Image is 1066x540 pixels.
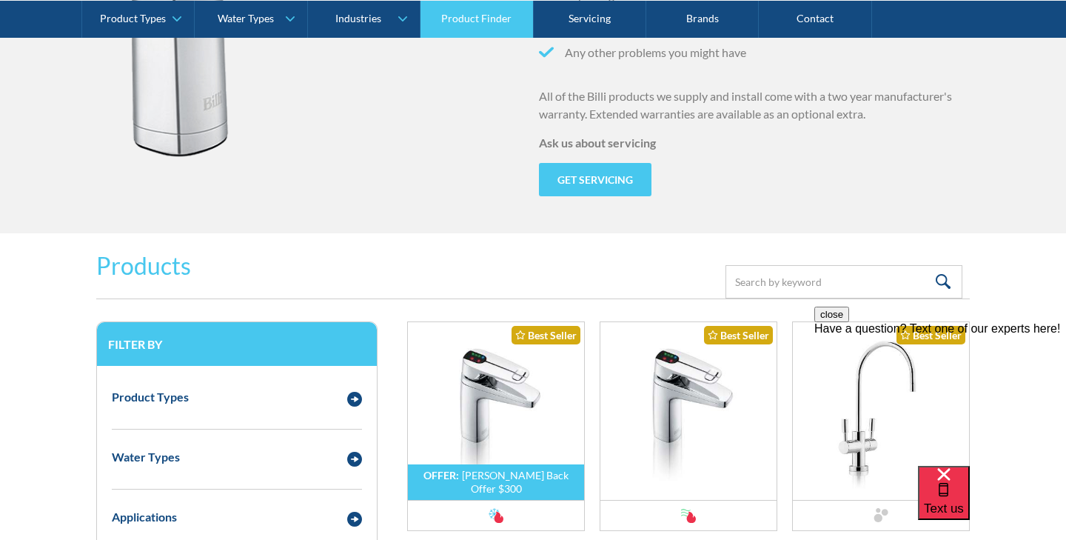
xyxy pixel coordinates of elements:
[96,248,191,284] h2: Products
[539,136,656,150] strong: Ask us about servicing
[108,337,366,351] h3: Filter by
[462,469,569,495] div: [PERSON_NAME] Back Offer $300
[112,388,189,406] div: Product Types
[539,87,970,123] p: All of the Billi products we supply and install come with a two year manufacturer's warranty. Ext...
[335,12,381,24] div: Industries
[512,326,580,344] div: Best Seller
[814,307,1066,484] iframe: podium webchat widget prompt
[218,12,274,24] div: Water Types
[100,12,166,24] div: Product Types
[408,322,584,500] img: Billi Home Boiling & Chilled (Residential)
[423,469,459,481] div: OFFER:
[112,508,177,526] div: Applications
[600,322,777,500] img: Billi Home Boiling & Ambient (Residential)
[704,326,773,344] div: Best Seller
[539,44,970,61] li: Any other problems you might have
[539,163,651,196] a: Get servicing
[793,322,969,500] img: Billi Home Sparkling & Chilled (Residential)
[918,466,1066,540] iframe: podium webchat widget bubble
[112,448,180,466] div: Water Types
[725,265,962,299] input: Search by keyword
